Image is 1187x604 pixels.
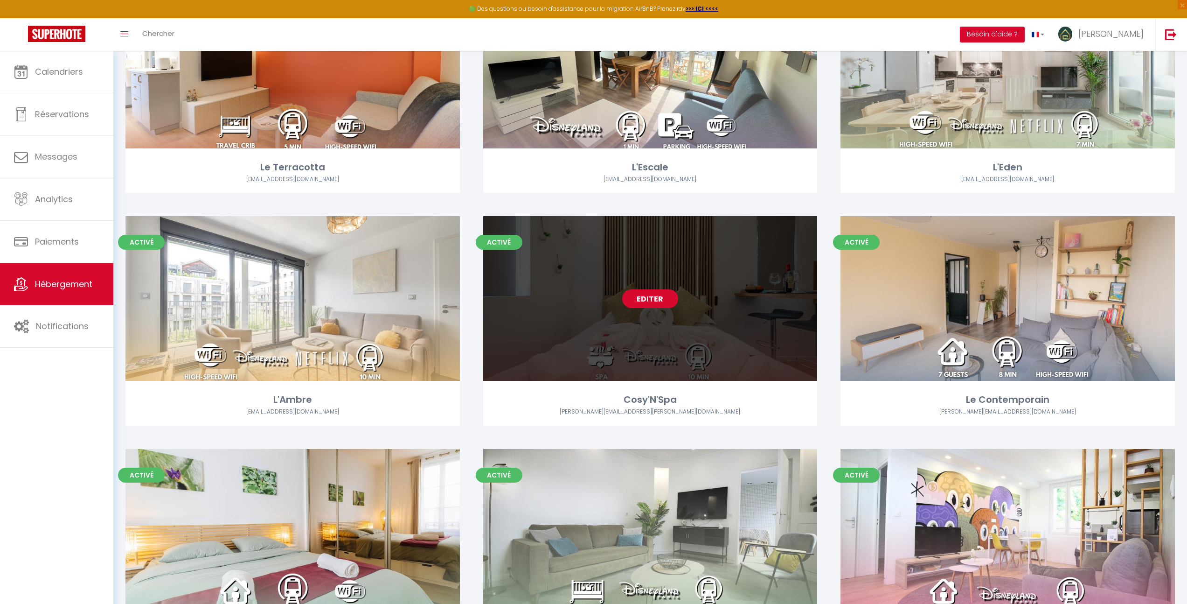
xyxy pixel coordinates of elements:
[118,468,165,483] span: Activé
[35,151,77,162] span: Messages
[35,278,92,290] span: Hébergement
[35,108,89,120] span: Réservations
[1078,28,1144,40] span: [PERSON_NAME]
[1051,18,1155,51] a: ... [PERSON_NAME]
[35,193,73,205] span: Analytics
[483,393,818,407] div: Cosy'N'Spa
[1165,28,1177,40] img: logout
[960,27,1025,42] button: Besoin d'aide ?
[28,26,85,42] img: Super Booking
[483,160,818,175] div: L'Escale
[483,175,818,184] div: Airbnb
[840,160,1175,175] div: L'Eden
[833,468,880,483] span: Activé
[622,289,678,308] a: Editer
[476,235,522,250] span: Activé
[125,175,460,184] div: Airbnb
[125,393,460,407] div: L'Ambre
[118,235,165,250] span: Activé
[142,28,174,38] span: Chercher
[1058,27,1072,42] img: ...
[840,175,1175,184] div: Airbnb
[483,407,818,416] div: Airbnb
[125,160,460,175] div: Le Terracotta
[35,66,83,77] span: Calendriers
[840,393,1175,407] div: Le Contemporain
[135,18,181,51] a: Chercher
[833,235,880,250] span: Activé
[35,236,79,247] span: Paiements
[125,407,460,416] div: Airbnb
[686,5,718,13] a: >>> ICI <<<<
[476,468,522,483] span: Activé
[840,407,1175,416] div: Airbnb
[36,320,89,332] span: Notifications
